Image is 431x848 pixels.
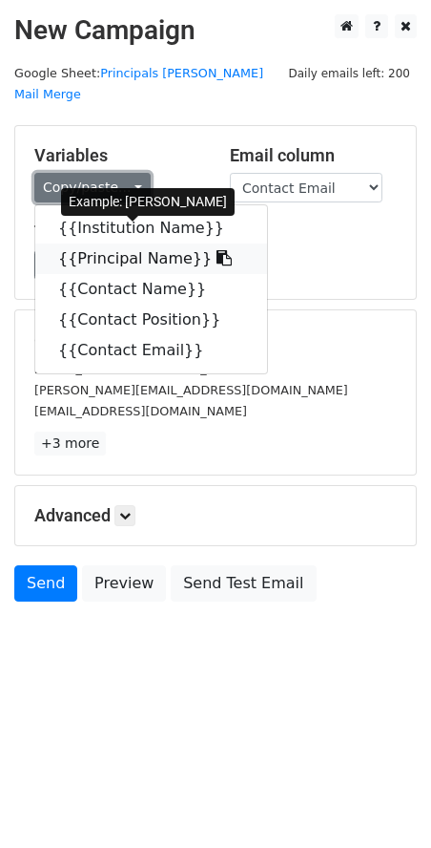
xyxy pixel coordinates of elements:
a: {{Principal Name}} [35,244,267,274]
a: {{Contact Email}} [35,335,267,366]
a: {{Institution Name}} [35,213,267,244]
a: Send [14,565,77,602]
span: Daily emails left: 200 [281,63,417,84]
a: Preview [82,565,166,602]
small: [PERSON_NAME][EMAIL_ADDRESS][DOMAIN_NAME] [34,383,348,397]
iframe: Chat Widget [336,756,431,848]
small: [EMAIL_ADDRESS][DOMAIN_NAME] [34,404,247,418]
a: Principals [PERSON_NAME] Mail Merge [14,66,263,102]
a: {{Contact Name}} [35,274,267,305]
a: Daily emails left: 200 [281,66,417,80]
a: Copy/paste... [34,173,151,202]
a: +3 more [34,432,106,456]
a: {{Contact Position}} [35,305,267,335]
h5: Email column [230,145,397,166]
h2: New Campaign [14,14,417,47]
a: Send Test Email [171,565,316,602]
h5: Advanced [34,505,397,526]
h5: Variables [34,145,201,166]
small: Google Sheet: [14,66,263,102]
div: Example: [PERSON_NAME] [61,188,235,216]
